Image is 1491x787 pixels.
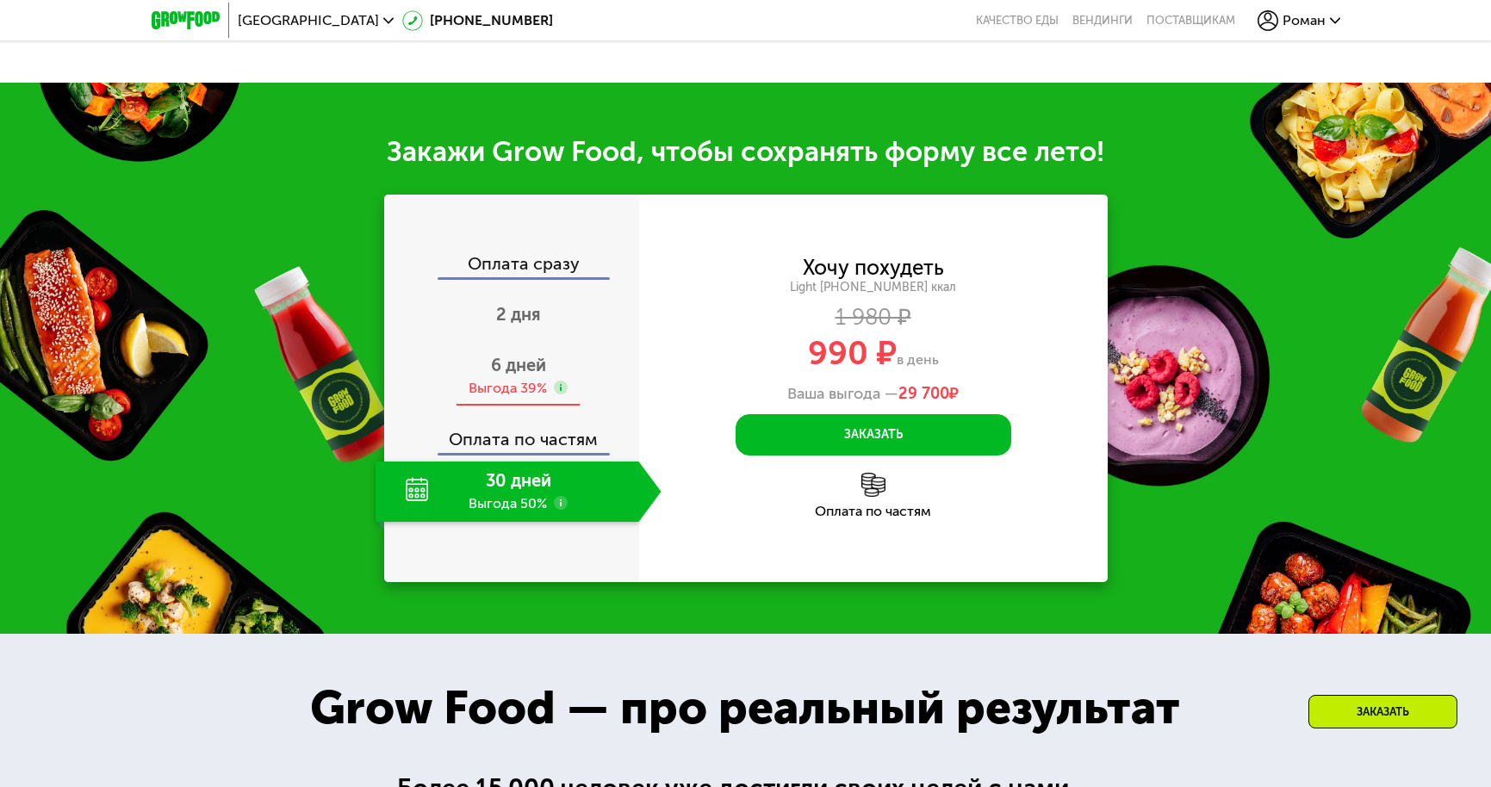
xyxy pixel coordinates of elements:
[1308,695,1457,728] div: Заказать
[897,351,939,368] span: в день
[898,385,959,404] span: ₽
[496,304,541,325] span: 2 дня
[976,14,1059,28] a: Качество еды
[861,473,885,497] img: l6xcnZfty9opOoJh.png
[736,414,1011,455] button: Заказать
[639,505,1108,518] div: Оплата по частям
[386,255,639,277] div: Оплата сразу
[639,385,1108,404] div: Ваша выгода —
[1072,14,1133,28] a: Вендинги
[1283,14,1326,28] span: Роман
[898,384,949,403] span: 29 700
[808,333,897,373] span: 990 ₽
[386,413,639,453] div: Оплата по частям
[491,355,546,375] span: 6 дней
[276,672,1215,743] div: Grow Food — про реальный результат
[1146,14,1235,28] div: поставщикам
[402,10,553,31] a: [PHONE_NUMBER]
[803,258,944,277] div: Хочу похудеть
[469,379,547,398] div: Выгода 39%
[639,280,1108,295] div: Light [PHONE_NUMBER] ккал
[238,14,379,28] span: [GEOGRAPHIC_DATA]
[639,308,1108,327] div: 1 980 ₽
